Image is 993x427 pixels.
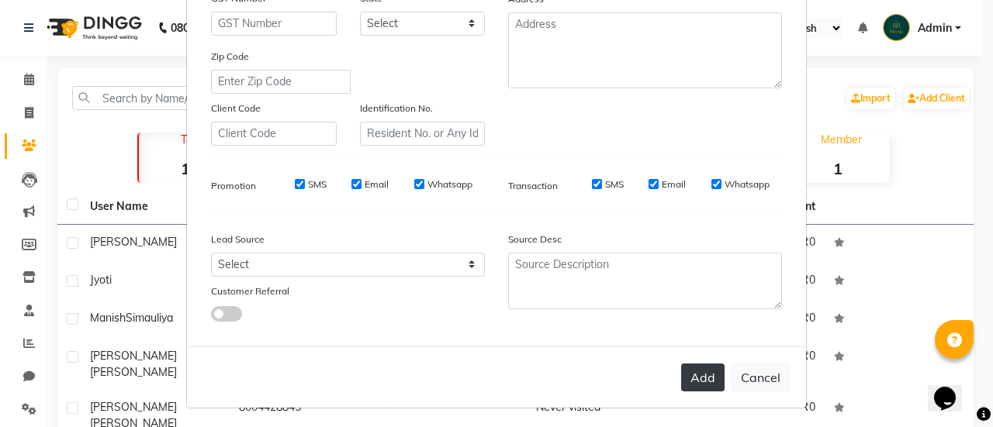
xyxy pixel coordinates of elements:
[211,50,249,64] label: Zip Code
[211,12,337,36] input: GST Number
[211,122,337,146] input: Client Code
[681,363,725,391] button: Add
[508,179,558,193] label: Transaction
[508,232,562,246] label: Source Desc
[365,177,389,191] label: Email
[308,177,327,191] label: SMS
[211,102,261,115] label: Client Code
[725,177,770,191] label: Whatsapp
[427,177,472,191] label: Whatsapp
[360,102,433,115] label: Identification No.
[662,177,686,191] label: Email
[360,122,486,146] input: Resident No. or Any Id
[211,232,265,246] label: Lead Source
[211,179,256,193] label: Promotion
[731,363,791,392] button: Cancel
[605,177,624,191] label: SMS
[928,365,977,412] iframe: chat widget
[211,284,289,298] label: Customer Referral
[211,70,351,94] input: Enter Zip Code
